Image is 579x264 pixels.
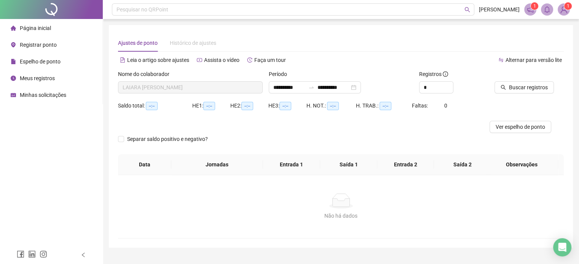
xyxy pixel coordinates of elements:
div: Open Intercom Messenger [553,238,571,256]
div: H. TRAB.: [356,101,412,110]
span: Espelho de ponto [20,58,61,65]
span: Histórico de ajustes [170,40,216,46]
span: to [308,84,314,90]
span: Página inicial [20,25,51,31]
sup: 1 [531,2,538,10]
span: home [11,25,16,31]
span: clock-circle [11,76,16,81]
sup: Atualize o seu contato no menu Meus Dados [564,2,572,10]
div: Não há dados [127,212,555,220]
th: Entrada 1 [263,154,320,175]
span: Faltas: [412,103,429,109]
span: history [247,57,252,63]
span: Minhas solicitações [20,92,66,98]
span: 1 [533,3,536,9]
span: 0 [444,103,447,109]
span: LAIARA JESUS DE CARVALHO [123,82,258,93]
label: Nome do colaborador [118,70,174,78]
span: Meus registros [20,75,55,81]
span: search [464,7,470,13]
span: --:-- [203,102,215,110]
div: Saldo total: [118,101,192,110]
span: facebook [17,250,24,258]
span: schedule [11,92,16,98]
div: HE 3: [268,101,306,110]
span: Registros [419,70,448,78]
span: 1 [567,3,569,9]
span: linkedin [28,250,36,258]
span: youtube [197,57,202,63]
span: --:-- [327,102,339,110]
span: Observações [492,160,552,169]
span: bell [544,6,550,13]
div: HE 2: [230,101,268,110]
span: swap-right [308,84,314,90]
span: --:-- [146,102,158,110]
th: Data [118,154,171,175]
th: Saída 1 [320,154,377,175]
span: instagram [40,250,47,258]
span: --:-- [241,102,253,110]
span: Ver espelho de ponto [496,123,545,131]
span: file-text [120,57,125,63]
span: Faça um tour [254,57,286,63]
span: --:-- [279,102,291,110]
img: 84044 [558,4,569,15]
th: Jornadas [171,154,263,175]
th: Saída 2 [434,154,491,175]
span: environment [11,42,16,47]
span: notification [527,6,534,13]
span: --:-- [380,102,391,110]
th: Observações [486,154,558,175]
span: Separar saldo positivo e negativo? [124,135,211,143]
div: H. NOT.: [306,101,356,110]
label: Período [269,70,292,78]
span: info-circle [443,71,448,77]
button: Ver espelho de ponto [490,121,551,133]
span: Registrar ponto [20,42,57,48]
span: Ajustes de ponto [118,40,158,46]
span: left [81,252,86,258]
span: file [11,59,16,64]
div: HE 1: [192,101,230,110]
span: Leia o artigo sobre ajustes [127,57,189,63]
span: Assista o vídeo [204,57,239,63]
span: [PERSON_NAME] [479,5,520,14]
th: Entrada 2 [377,154,434,175]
